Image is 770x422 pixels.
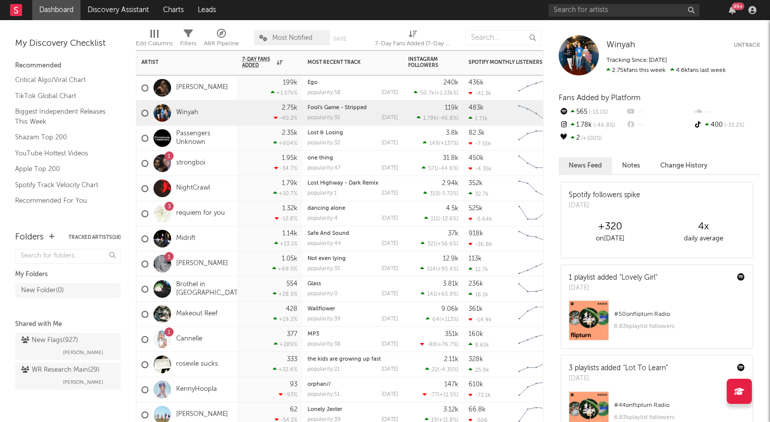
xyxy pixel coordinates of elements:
div: ( ) [421,291,458,297]
div: ( ) [421,240,458,247]
span: -88 [427,342,436,348]
div: 119k [445,105,458,111]
div: -41.3k [469,90,491,97]
div: Edit Columns [136,25,173,54]
div: # 44 on flipturn Radio [614,399,745,411]
a: Lost Highway - Dark Remix [307,181,378,186]
svg: Chart title [514,302,559,327]
button: Change History [650,157,718,174]
div: ( ) [420,266,458,272]
svg: Chart title [514,101,559,126]
div: ( ) [414,90,458,96]
div: [DATE] [381,241,398,246]
button: News Feed [559,157,612,174]
div: 12.7k [469,266,488,273]
div: -4.35k [469,165,492,172]
div: Lonely Jester [307,407,398,412]
div: popularity: 44 [307,241,341,246]
span: +11.5 % [439,392,457,398]
span: 4.6k fans last week [606,67,726,73]
div: [DATE] [381,342,398,347]
div: [DATE] [381,115,398,121]
div: 32.7k [469,191,489,197]
div: ( ) [423,391,458,398]
div: [DATE] [381,165,398,171]
div: A&R Pipeline [204,38,239,50]
div: [DATE] [381,291,398,297]
div: 31.8k [443,155,458,161]
svg: Chart title [514,377,559,402]
div: popularity: 32 [307,140,340,146]
div: 4 x [657,221,750,233]
div: 66.8k [469,406,486,413]
div: 7-Day Fans Added (7-Day Fans Added) [375,38,450,50]
span: +113 % [441,317,457,322]
div: Fool's Game - Stripped [307,105,398,111]
div: +1.57k % [271,90,297,96]
div: Instagram Followers [408,56,443,68]
div: 9.06k [441,306,458,312]
div: 6.83k playlist followers [614,320,745,332]
div: ( ) [423,140,458,146]
div: New Flags ( 927 ) [21,334,78,347]
div: [DATE] [381,216,398,221]
span: +56.6 % [437,241,457,247]
div: ( ) [423,190,458,197]
svg: Chart title [514,75,559,101]
div: [DATE] [569,201,640,211]
div: 240k [443,79,458,86]
svg: Chart title [514,201,559,226]
div: +13.1 % [274,240,297,247]
div: one thing [307,155,398,161]
a: KennyHoopla [176,385,217,394]
a: TikTok Videos Assistant / Last 7 Days - Top [15,211,111,232]
div: -7.55k [469,140,491,147]
div: ( ) [417,115,458,121]
svg: Chart title [514,126,559,151]
span: Tracking Since: [DATE] [606,57,667,63]
span: 7-Day Fans Added [242,56,274,68]
div: popularity: 58 [307,90,341,96]
div: 62 [290,406,297,413]
span: -13.1 % [587,110,608,115]
span: -33.2 % [723,123,744,128]
div: 16.1k [469,291,488,298]
span: [PERSON_NAME] [63,376,103,388]
div: -5.64k [469,216,492,222]
a: [PERSON_NAME] [176,83,228,92]
a: Glass [307,281,321,287]
div: ( ) [425,366,458,373]
div: popularity: 21 [307,367,340,372]
div: 2.11k [444,356,458,363]
div: -- [693,106,760,119]
span: Fans Added by Platform [559,94,641,102]
div: popularity: 38 [307,342,341,347]
input: Search for folders... [15,249,121,264]
button: 99+ [729,6,736,14]
div: 37k [448,230,458,237]
div: WR Research Main ( 29 ) [21,364,100,376]
a: Cannelle [176,335,202,344]
span: +76.7 % [438,342,457,348]
div: MP3 [307,331,398,337]
span: Most Notified [272,35,313,41]
div: [DATE] [569,374,668,384]
div: 351k [445,331,458,337]
span: 50.7k [420,91,434,96]
svg: Chart title [514,151,559,176]
div: -72.1k [469,392,491,398]
div: 99 + [732,3,744,10]
span: +100 % [580,136,602,141]
svg: Chart title [514,327,559,352]
div: 610k [469,381,483,388]
div: Recommended [15,60,121,72]
div: 565 [559,106,626,119]
span: 571 [428,166,437,172]
div: Shared with Me [15,318,121,330]
span: 141 [427,292,436,297]
div: 236k [469,281,483,287]
a: Brothel in [GEOGRAPHIC_DATA] [176,281,244,298]
div: [DATE] [381,367,398,372]
svg: Chart title [514,352,559,377]
a: TikTok Global Chart [15,91,111,102]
